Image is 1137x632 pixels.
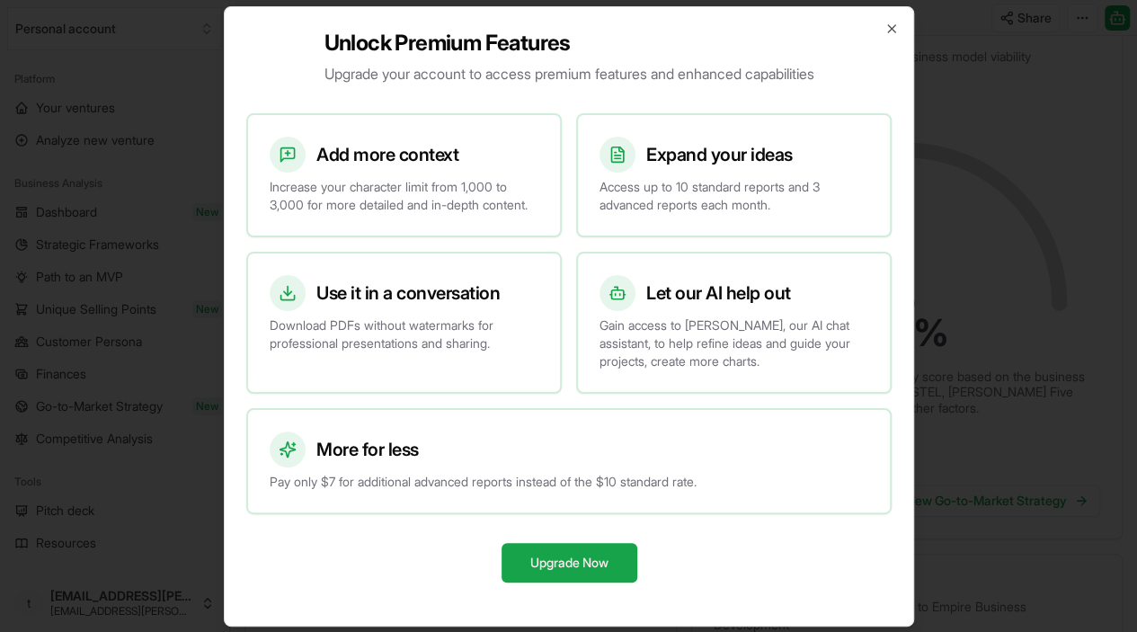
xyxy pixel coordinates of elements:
button: Upgrade Now [501,543,636,583]
p: Upgrade your account to access premium features and enhanced capabilities [324,63,813,85]
p: Gain access to [PERSON_NAME], our AI chat assistant, to help refine ideas and guide your projects... [600,316,868,370]
p: Access up to 10 standard reports and 3 advanced reports each month. [600,178,868,214]
h3: Expand your ideas [646,142,793,167]
h3: Use it in a conversation [316,280,500,306]
h3: More for less [316,437,419,462]
p: Download PDFs without watermarks for professional presentations and sharing. [270,316,538,352]
p: Increase your character limit from 1,000 to 3,000 for more detailed and in-depth content. [270,178,538,214]
h2: Unlock Premium Features [324,29,813,58]
h3: Let our AI help out [646,280,791,306]
p: Pay only $7 for additional advanced reports instead of the $10 standard rate. [270,473,868,491]
h3: Add more context [316,142,458,167]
